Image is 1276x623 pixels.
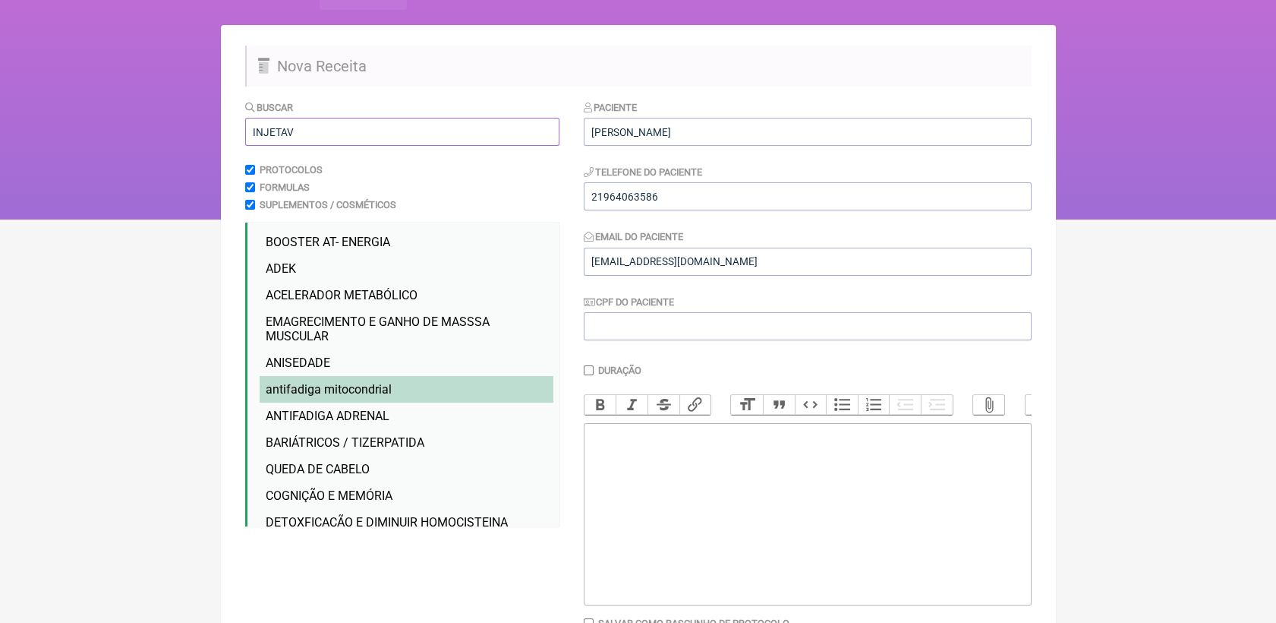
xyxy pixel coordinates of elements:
[584,231,684,242] label: Email do Paciente
[889,395,921,415] button: Decrease Level
[598,365,641,376] label: Duração
[266,288,417,302] span: ACELERADOR METABÓLICO
[616,395,647,415] button: Italic
[245,46,1032,87] h2: Nova Receita
[245,118,559,146] input: exemplo: emagrecimento, ansiedade
[731,395,763,415] button: Heading
[973,395,1005,415] button: Attach Files
[266,356,330,370] span: ANISEDADE
[245,102,294,113] label: Buscar
[679,395,711,415] button: Link
[266,409,389,423] span: ANTIFADIGA ADRENAL
[266,235,390,249] span: BOOSTER AT- ENERGIA
[584,395,616,415] button: Bold
[1026,395,1057,415] button: Undo
[795,395,827,415] button: Code
[266,435,424,450] span: BARIÁTRICOS / TIZERPATIDA
[826,395,858,415] button: Bullets
[858,395,890,415] button: Numbers
[266,382,392,397] span: antifadiga mitocondrial
[266,515,508,530] span: DETOXFICAÇÃO E DIMINUIR HOMOCISTEINA
[763,395,795,415] button: Quote
[260,164,323,176] label: Protocolos
[266,462,370,476] span: QUEDA DE CABELO
[266,489,392,503] span: COGNIÇÃO E MEMÓRIA
[584,166,703,178] label: Telefone do Paciente
[260,199,396,210] label: Suplementos / Cosméticos
[584,102,638,113] label: Paciente
[647,395,679,415] button: Strikethrough
[584,296,675,308] label: CPF do Paciente
[260,182,310,193] label: Formulas
[266,261,296,276] span: ADEK
[921,395,953,415] button: Increase Level
[266,315,490,343] span: EMAGRECIMENTO E GANHO DE MASSSA MUSCULAR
